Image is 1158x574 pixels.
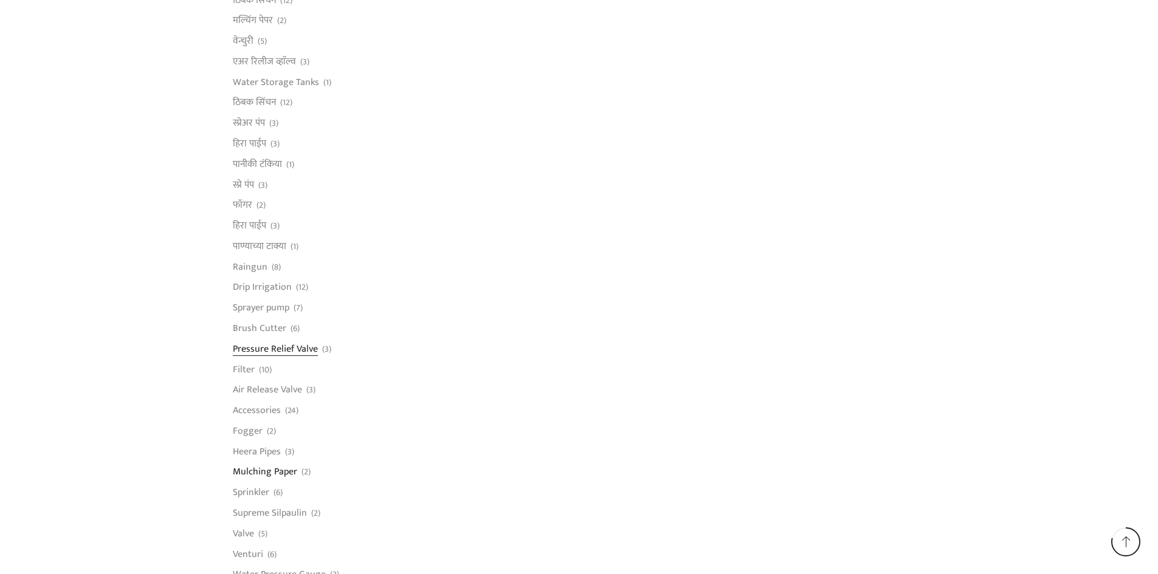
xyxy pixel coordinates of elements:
[280,97,292,109] span: (12)
[302,466,311,478] span: (2)
[233,174,254,195] a: स्प्रे पंप
[233,154,282,174] a: पानीकी टंकिया
[233,462,297,482] a: Mulching Paper
[267,548,277,561] span: (6)
[259,364,272,376] span: (10)
[306,384,315,396] span: (3)
[286,159,294,171] span: (1)
[233,51,296,72] a: एअर रिलीज व्हाॅल्व
[233,400,281,421] a: Accessories
[322,343,331,355] span: (3)
[274,487,283,499] span: (6)
[296,281,308,293] span: (12)
[233,441,281,462] a: Heera Pipes
[233,92,276,113] a: ठिबक सिंचन
[233,380,302,400] a: Air Release Valve
[300,56,309,68] span: (3)
[233,338,318,359] a: Pressure Relief Valve
[233,31,253,52] a: वेन्चुरी
[233,72,319,92] a: Water Storage Tanks
[233,420,263,441] a: Fogger
[311,507,320,519] span: (2)
[233,216,266,236] a: हिरा पाईप
[233,133,266,154] a: हिरा पाईप
[233,277,292,298] a: Drip Irrigation
[233,482,269,503] a: Sprinkler
[277,15,286,27] span: (2)
[258,35,267,47] span: (5)
[233,10,273,31] a: मल्चिंग पेपर
[233,298,289,318] a: Sprayer pump
[269,117,278,129] span: (3)
[233,503,307,524] a: Supreme Silpaulin
[233,359,255,380] a: Filter
[233,195,252,216] a: फॉगर
[257,199,266,211] span: (2)
[271,138,280,150] span: (3)
[233,318,286,339] a: Brush Cutter
[323,77,331,89] span: (1)
[285,405,298,417] span: (24)
[258,528,267,540] span: (5)
[233,523,254,544] a: Valve
[267,425,276,437] span: (2)
[233,544,263,564] a: Venturi
[272,261,281,273] span: (8)
[271,220,280,232] span: (3)
[258,179,267,191] span: (3)
[294,302,303,314] span: (7)
[291,241,298,253] span: (1)
[285,446,294,458] span: (3)
[233,256,267,277] a: Raingun
[233,236,286,256] a: पाण्याच्या टाक्या
[233,113,265,134] a: स्प्रेअर पंप
[291,323,300,335] span: (6)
